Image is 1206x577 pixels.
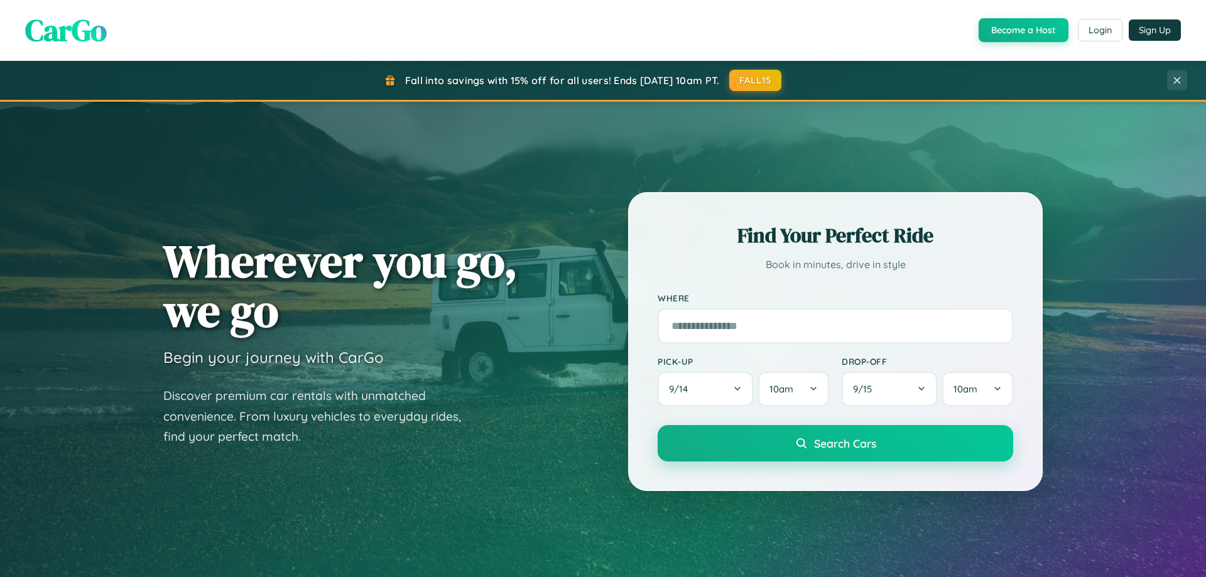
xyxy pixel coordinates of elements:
[25,9,107,51] span: CarGo
[658,293,1013,303] label: Where
[163,236,518,335] h1: Wherever you go, we go
[405,74,720,87] span: Fall into savings with 15% off for all users! Ends [DATE] 10am PT.
[842,356,1013,367] label: Drop-off
[658,372,753,406] button: 9/14
[669,383,694,395] span: 9 / 14
[658,356,829,367] label: Pick-up
[814,436,876,450] span: Search Cars
[163,386,477,447] p: Discover premium car rentals with unmatched convenience. From luxury vehicles to everyday rides, ...
[729,70,782,91] button: FALL15
[842,372,937,406] button: 9/15
[758,372,829,406] button: 10am
[1129,19,1181,41] button: Sign Up
[658,222,1013,249] h2: Find Your Perfect Ride
[769,383,793,395] span: 10am
[853,383,878,395] span: 9 / 15
[953,383,977,395] span: 10am
[658,425,1013,461] button: Search Cars
[658,256,1013,274] p: Book in minutes, drive in style
[163,348,384,367] h3: Begin your journey with CarGo
[1078,19,1122,41] button: Login
[979,18,1068,42] button: Become a Host
[942,372,1013,406] button: 10am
